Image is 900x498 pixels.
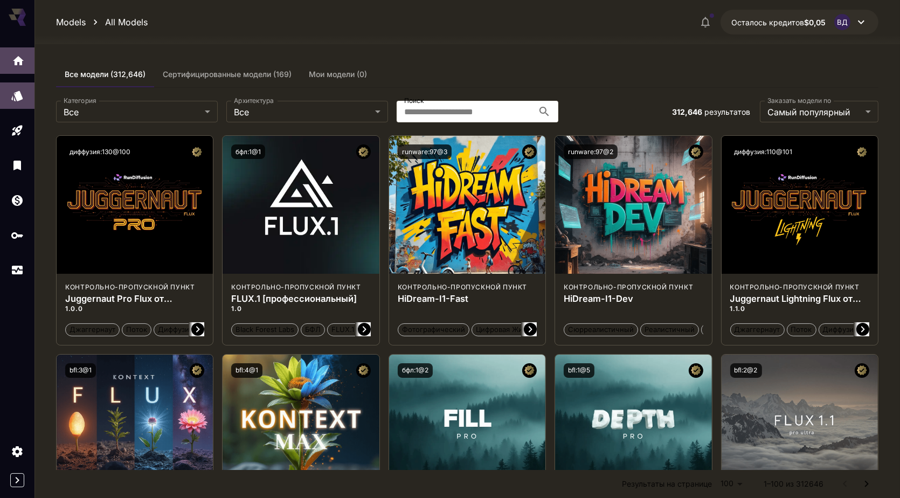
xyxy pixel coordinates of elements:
[404,96,424,105] font: Поиск
[231,294,370,304] div: FLUX.1 [профессиональный]
[126,325,147,334] font: поток
[564,282,693,292] div: HiDream Dev
[10,473,24,487] div: Expand sidebar
[231,144,265,159] button: бфл:1@1
[56,16,86,29] a: Models
[622,479,712,488] font: Результаты на странице
[65,305,82,313] font: 1.0.0
[701,322,733,336] button: Аниме
[12,51,25,64] div: Дом
[398,282,527,292] div: HiDream Fast
[721,479,733,488] font: 100
[730,144,797,159] button: диффузия:110@101
[564,293,633,304] font: HiDream-I1-Dev
[65,322,120,336] button: джаггернаут
[640,322,699,336] button: Реалистичный
[819,322,862,336] button: диффузия
[645,325,695,334] font: Реалистичный
[689,363,703,378] button: Сертифицированная модель — проверена на наилучшую производительность и включает коммерческую лице...
[398,363,433,378] button: бфл:1@2
[731,17,826,28] div: 0,05 доллара
[231,363,262,378] button: bfl:4@1
[564,283,693,291] font: контрольно-пропускной пункт
[730,363,762,378] button: bfl:2@2
[767,107,850,117] font: Самый популярный
[356,144,371,159] button: Сертифицированная модель — проверена на наилучшую производительность и включает коммерческую лице...
[327,322,435,336] button: FLUX.1 [профессиональный]
[689,144,703,159] button: Сертифицированная модель — проверена на наилучшую производительность и включает коммерческую лице...
[823,325,858,334] font: диффузия
[735,325,780,334] font: джаггернаут
[65,144,135,159] button: диффузия:130@100
[231,293,357,304] font: FLUX.1 [профессиональный]
[65,293,172,314] font: Juggernaut Pro Flux от RunDiffusion
[568,325,634,334] font: Сюрреалистичный
[402,366,428,374] font: бфл:1@2
[735,366,758,374] font: bfl:2@2
[704,107,750,116] font: результатов
[234,96,274,105] font: Архитектура
[564,363,594,378] button: bfl:1@5
[476,325,547,334] font: Цифровая живопись
[231,282,361,292] div: флюкспро
[564,322,638,336] button: Сюрреалистичный
[11,124,24,137] div: Детская площадка
[70,325,115,334] font: джаггернаут
[11,264,24,277] div: Использование
[65,283,195,291] font: контрольно-пропускной пункт
[855,363,869,378] button: Сертифицированная модель — проверена на наилучшую производительность и включает коммерческую лице...
[234,107,249,117] font: Все
[236,325,294,334] font: Black Forest Labs
[767,96,832,105] font: Заказать модели по
[70,366,92,374] font: bfl:3@1
[791,325,812,334] font: поток
[231,305,241,313] font: 1.0
[70,148,130,156] font: диффузия:130@100
[305,325,321,334] font: БФЛ
[398,283,527,291] font: контрольно-пропускной пункт
[11,158,24,172] div: Библиотека
[522,144,537,159] button: Сертифицированная модель — проверена на наилучшую производительность и включает коммерческую лице...
[56,16,148,29] nav: хлебные крошки
[158,325,193,334] font: диффузия
[398,322,469,336] button: Фотографический
[735,148,793,156] font: диффузия:110@101
[11,193,24,207] div: Кошелек
[402,325,465,334] font: Фотографический
[154,322,197,336] button: диффузия
[730,322,785,336] button: джаггернаут
[564,144,618,159] button: runware:97@2
[787,322,816,336] button: поток
[804,18,826,27] font: $0,05
[568,366,590,374] font: bfl:1@5
[163,70,292,79] font: Сертифицированные модели (169)
[398,294,537,304] div: HiDream-I1-Fast
[398,293,468,304] font: HiDream-I1-Fast
[730,282,860,292] div: ПОТОК.1 Д
[855,144,869,159] button: Сертифицированная модель — проверена на наилучшую производительность и включает коммерческую лице...
[472,322,551,336] button: Цифровая живопись
[301,322,325,336] button: БФЛ
[65,282,195,292] div: ПОТОК.1 Д
[837,18,848,26] font: ВД
[236,366,258,374] font: bfl:4@1
[356,363,371,378] button: Сертифицированная модель — проверена на наилучшую производительность и включает коммерческую лице...
[522,363,537,378] button: Сертифицированная модель — проверена на наилучшую производительность и включает коммерческую лице...
[122,322,151,336] button: поток
[764,479,823,488] font: 1–100 из 312646
[231,322,299,336] button: Black Forest Labs
[65,70,146,79] font: Все модели (312,646)
[11,229,24,242] div: API-ключи
[331,325,431,334] font: FLUX.1 [профессиональный]
[568,148,613,156] font: runware:97@2
[65,363,96,378] button: bfl:3@1
[105,16,148,29] a: All Models
[721,10,878,34] button: 0,05 доллараВД
[856,473,877,495] button: Перейти на следующую страницу
[64,107,79,117] font: Все
[730,294,869,304] div: Juggernaut Lightning Flux от RunDiffusion
[309,70,367,79] font: Мои модели (0)
[190,363,204,378] button: Сертифицированная модель — проверена на наилучшую производительность и включает коммерческую лице...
